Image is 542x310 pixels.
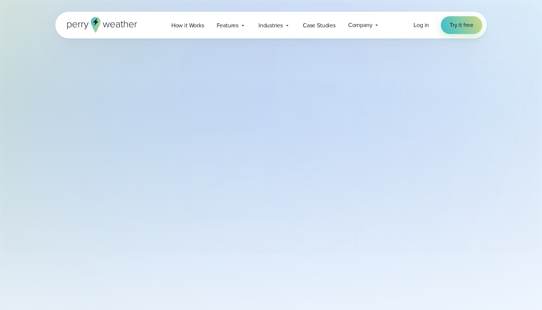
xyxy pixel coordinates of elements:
[414,21,429,29] span: Log in
[414,21,429,30] a: Log in
[441,16,482,34] a: Try it free
[348,21,373,30] span: Company
[303,21,336,30] span: Case Studies
[217,21,239,30] span: Features
[171,21,204,30] span: How it Works
[258,21,283,30] span: Industries
[450,21,473,30] span: Try it free
[165,18,210,33] a: How it Works
[296,18,342,33] a: Case Studies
